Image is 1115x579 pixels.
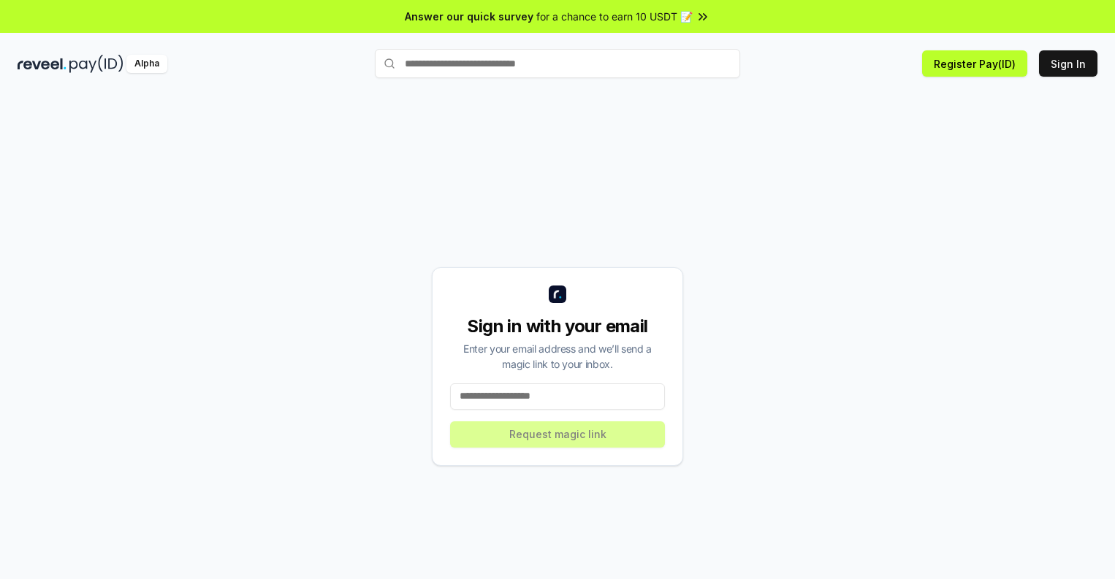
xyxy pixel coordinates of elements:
img: logo_small [549,285,566,303]
button: Register Pay(ID) [922,50,1027,77]
button: Sign In [1039,50,1097,77]
div: Enter your email address and we’ll send a magic link to your inbox. [450,341,665,372]
div: Sign in with your email [450,315,665,338]
span: for a chance to earn 10 USDT 📝 [536,9,693,24]
div: Alpha [126,55,167,73]
img: pay_id [69,55,123,73]
img: reveel_dark [18,55,66,73]
span: Answer our quick survey [405,9,533,24]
